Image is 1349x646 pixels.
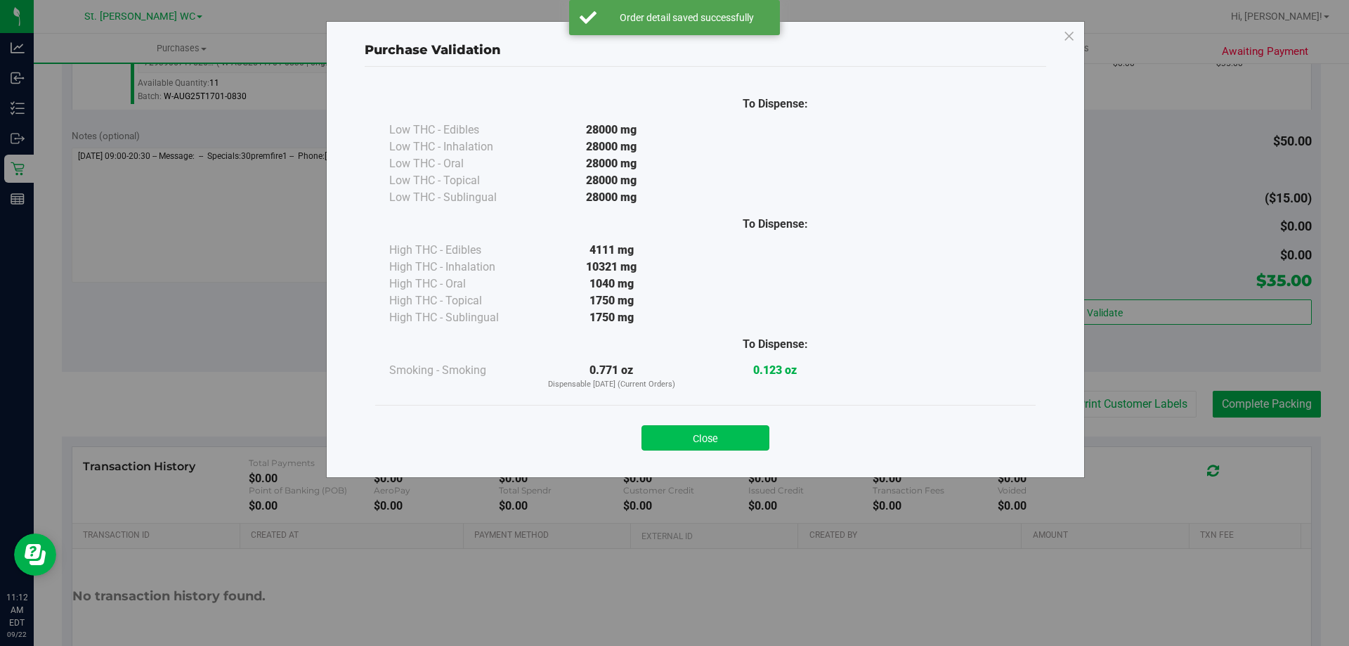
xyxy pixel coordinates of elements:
[530,172,693,189] div: 28000 mg
[14,534,56,576] iframe: Resource center
[530,379,693,391] p: Dispensable [DATE] (Current Orders)
[530,122,693,138] div: 28000 mg
[530,309,693,326] div: 1750 mg
[530,138,693,155] div: 28000 mg
[753,363,797,377] strong: 0.123 oz
[604,11,769,25] div: Order detail saved successfully
[693,96,857,112] div: To Dispense:
[389,138,530,155] div: Low THC - Inhalation
[693,216,857,233] div: To Dispense:
[389,292,530,309] div: High THC - Topical
[389,309,530,326] div: High THC - Sublingual
[389,189,530,206] div: Low THC - Sublingual
[389,155,530,172] div: Low THC - Oral
[530,155,693,172] div: 28000 mg
[389,242,530,259] div: High THC - Edibles
[530,362,693,391] div: 0.771 oz
[530,259,693,276] div: 10321 mg
[530,292,693,309] div: 1750 mg
[389,122,530,138] div: Low THC - Edibles
[530,276,693,292] div: 1040 mg
[389,172,530,189] div: Low THC - Topical
[530,189,693,206] div: 28000 mg
[641,425,769,451] button: Close
[365,42,501,58] span: Purchase Validation
[389,362,530,379] div: Smoking - Smoking
[530,242,693,259] div: 4111 mg
[693,336,857,353] div: To Dispense:
[389,259,530,276] div: High THC - Inhalation
[389,276,530,292] div: High THC - Oral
